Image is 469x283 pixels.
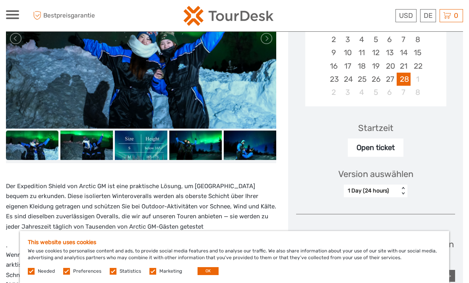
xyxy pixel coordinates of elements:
[411,60,424,73] div: Choose Sonntag, 22. Februar 2026
[327,86,341,99] div: Choose Montag, 2. März 2026
[355,46,368,59] div: Choose Mittwoch, 11. Februar 2026
[397,33,411,46] div: Choose Samstag, 7. Februar 2026
[368,46,382,59] div: Choose Donnerstag, 12. Februar 2026
[383,60,397,73] div: Choose Freitag, 20. Februar 2026
[327,73,341,86] div: Choose Montag, 23. Februar 2026
[399,12,413,19] span: USD
[184,6,273,26] img: 2254-3441b4b5-4e5f-4d00-b396-31f1d84a6ebf_logo_small.png
[327,33,341,46] div: Choose Montag, 2. Februar 2026
[420,9,436,22] div: DE
[6,183,276,230] span: Der Expedition Shield von Arctic GM ist eine praktische Lösung, um [GEOGRAPHIC_DATA] bequem zu er...
[368,33,382,46] div: Choose Donnerstag, 5. Februar 2026
[120,268,141,275] label: Statistics
[453,12,459,19] span: 0
[341,73,355,86] div: Choose Dienstag, 24. Februar 2026
[159,268,182,275] label: Marketing
[308,20,444,99] div: month 2026-02
[20,231,449,283] div: We use cookies to personalise content and ads, to provide social media features and to analyse ou...
[338,168,413,180] div: Version auswählen
[348,187,395,195] div: 1 Day (24 hours)
[60,131,113,160] img: 61f570aeeb4a48dbb46cf92cabaefab6_slider_thumbnail.jpeg
[368,86,382,99] div: Choose Donnerstag, 5. März 2026
[411,33,424,46] div: Choose Sonntag, 8. Februar 2026
[31,9,120,22] span: Bestpreisgarantie
[327,46,341,59] div: Choose Montag, 9. Februar 2026
[348,139,403,157] div: Open ticket
[383,33,397,46] div: Choose Freitag, 6. Februar 2026
[355,60,368,73] div: Choose Mittwoch, 18. Februar 2026
[368,73,382,86] div: Choose Donnerstag, 26. Februar 2026
[224,131,276,160] img: f7649798a8304fc09e928dafa2a9a3de_slider_thumbnail.jpeg
[11,14,90,20] p: We're away right now. Please check back later!
[341,86,355,99] div: Choose Dienstag, 3. März 2026
[355,33,368,46] div: Choose Mittwoch, 4. Februar 2026
[169,131,222,160] img: cac48548265f404f859e0a274bee2bba_slider_thumbnail.jpeg
[6,131,58,160] img: 6d3d103bce7d4f7f8f4a2acf2899b139_slider_thumbnail.jpeg
[397,46,411,59] div: Choose Samstag, 14. Februar 2026
[73,268,101,275] label: Preferences
[397,86,411,99] div: Choose Samstag, 7. März 2026
[397,73,411,86] div: Choose Samstag, 28. Februar 2026
[38,268,55,275] label: Needed
[341,46,355,59] div: Choose Dienstag, 10. Februar 2026
[400,187,407,195] div: < >
[327,60,341,73] div: Choose Montag, 16. Februar 2026
[411,73,424,86] div: Choose Sonntag, 1. März 2026
[411,86,424,99] div: Choose Sonntag, 8. März 2026
[383,73,397,86] div: Choose Freitag, 27. Februar 2026
[341,60,355,73] div: Choose Dienstag, 17. Februar 2026
[91,12,101,22] button: Open LiveChat chat widget
[411,46,424,59] div: Choose Sonntag, 15. Februar 2026
[28,239,441,246] h5: This website uses cookies
[368,60,382,73] div: Choose Donnerstag, 19. Februar 2026
[358,122,393,134] div: Startzeit
[341,33,355,46] div: Choose Dienstag, 3. Februar 2026
[383,86,397,99] div: Choose Freitag, 6. März 2026
[397,60,411,73] div: Choose Samstag, 21. Februar 2026
[355,73,368,86] div: Choose Mittwoch, 25. Februar 2026
[115,131,167,160] img: 929b07746e164aedb37f20179f809ffb_slider_thumbnail.jpeg
[383,46,397,59] div: Choose Freitag, 13. Februar 2026
[355,86,368,99] div: Choose Mittwoch, 4. März 2026
[198,267,219,275] button: OK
